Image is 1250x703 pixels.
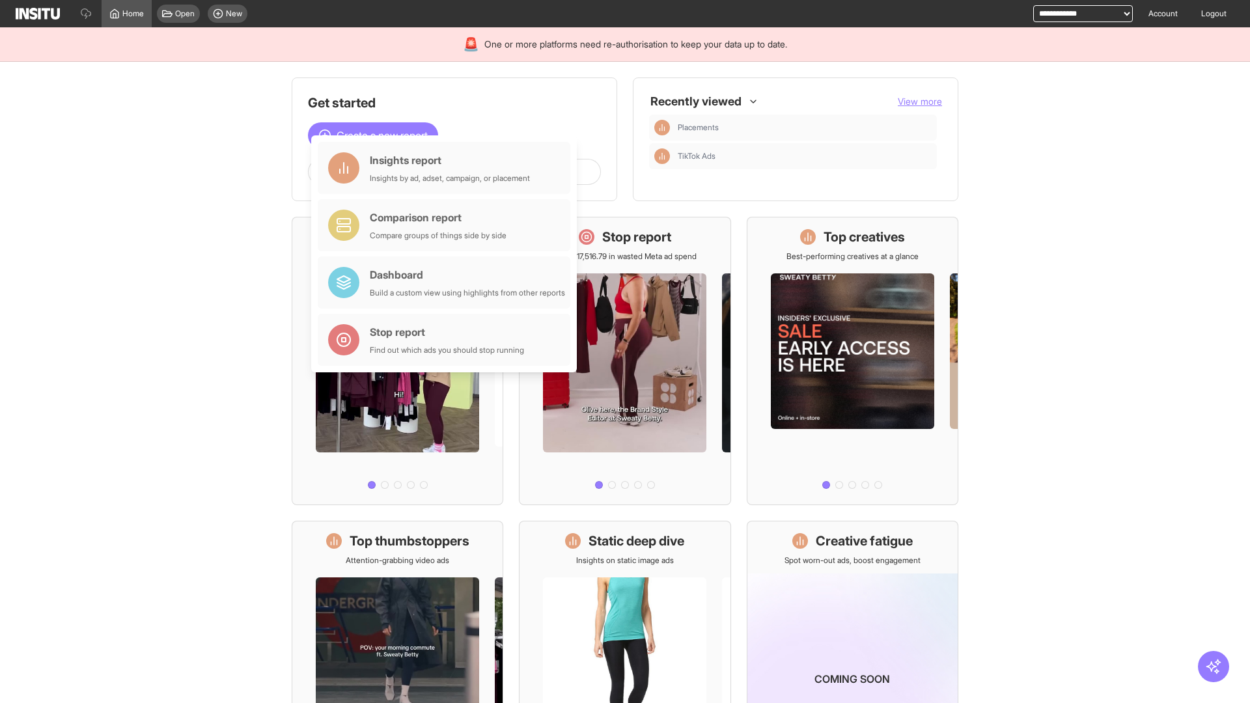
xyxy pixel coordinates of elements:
h1: Stop report [602,228,671,246]
a: Top creativesBest-performing creatives at a glance [747,217,958,505]
span: One or more platforms need re-authorisation to keep your data up to date. [484,38,787,51]
p: Save £17,516.79 in wasted Meta ad spend [553,251,697,262]
div: Insights report [370,152,530,168]
a: Stop reportSave £17,516.79 in wasted Meta ad spend [519,217,730,505]
button: View more [898,95,942,108]
span: New [226,8,242,19]
a: What's live nowSee all active ads instantly [292,217,503,505]
h1: Top thumbstoppers [350,532,469,550]
span: Placements [678,122,932,133]
button: Create a new report [308,122,438,148]
h1: Get started [308,94,601,112]
span: TikTok Ads [678,151,932,161]
p: Insights on static image ads [576,555,674,566]
span: Placements [678,122,719,133]
div: Comparison report [370,210,507,225]
div: Insights [654,120,670,135]
p: Attention-grabbing video ads [346,555,449,566]
div: Compare groups of things side by side [370,230,507,241]
span: Home [122,8,144,19]
div: Stop report [370,324,524,340]
h1: Static deep dive [589,532,684,550]
h1: Top creatives [824,228,905,246]
span: TikTok Ads [678,151,715,161]
span: Open [175,8,195,19]
img: Logo [16,8,60,20]
span: Create a new report [337,128,428,143]
div: Build a custom view using highlights from other reports [370,288,565,298]
span: View more [898,96,942,107]
div: Dashboard [370,267,565,283]
div: Insights [654,148,670,164]
p: Best-performing creatives at a glance [786,251,919,262]
div: Find out which ads you should stop running [370,345,524,355]
div: Insights by ad, adset, campaign, or placement [370,173,530,184]
div: 🚨 [463,35,479,53]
